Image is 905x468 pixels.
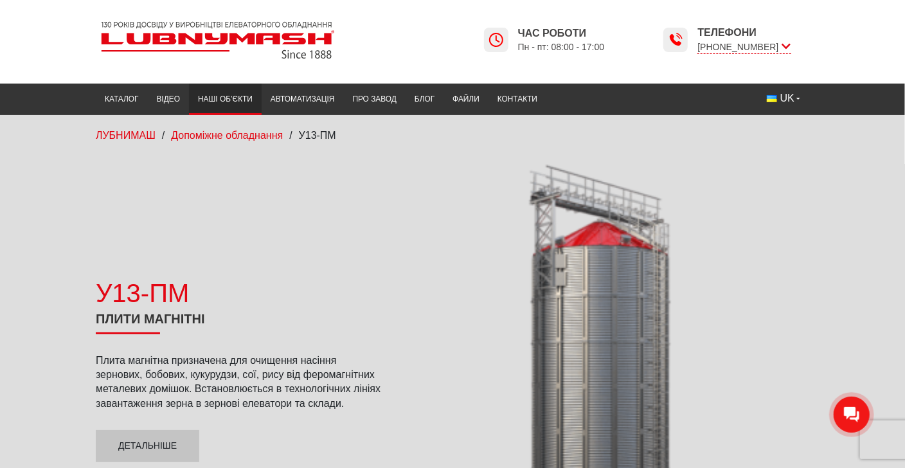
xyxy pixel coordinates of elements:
h1: Плити магнітні [96,311,382,334]
a: ЛУБНИМАШ [96,130,156,141]
a: Файли [444,87,488,112]
a: Відео [147,87,188,112]
a: Наші об’єкти [189,87,262,112]
img: Lubnymash time icon [668,32,683,48]
img: Lubnymash [96,16,340,64]
a: Допоміжне обладнання [171,130,283,141]
button: UK [758,87,809,110]
span: У13-ПМ [299,130,336,141]
img: Українська [767,95,777,102]
span: UK [780,91,794,105]
a: Про завод [344,87,406,112]
a: Каталог [96,87,147,112]
a: Контакти [488,87,546,112]
a: Блог [406,87,444,112]
span: / [162,130,165,141]
div: У13-ПМ [96,275,382,311]
a: Автоматизація [262,87,344,112]
span: Пн - пт: 08:00 - 17:00 [518,41,605,53]
span: [PHONE_NUMBER] [697,40,791,54]
img: Lubnymash time icon [488,32,504,48]
span: / [289,130,292,141]
a: Детальніше [96,430,199,462]
span: Телефони [697,26,791,40]
p: Плита магнітна призначена для очищення насіння зернових, бобових, кукурудзи, сої, рису від ферома... [96,354,382,411]
span: Час роботи [518,26,605,40]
